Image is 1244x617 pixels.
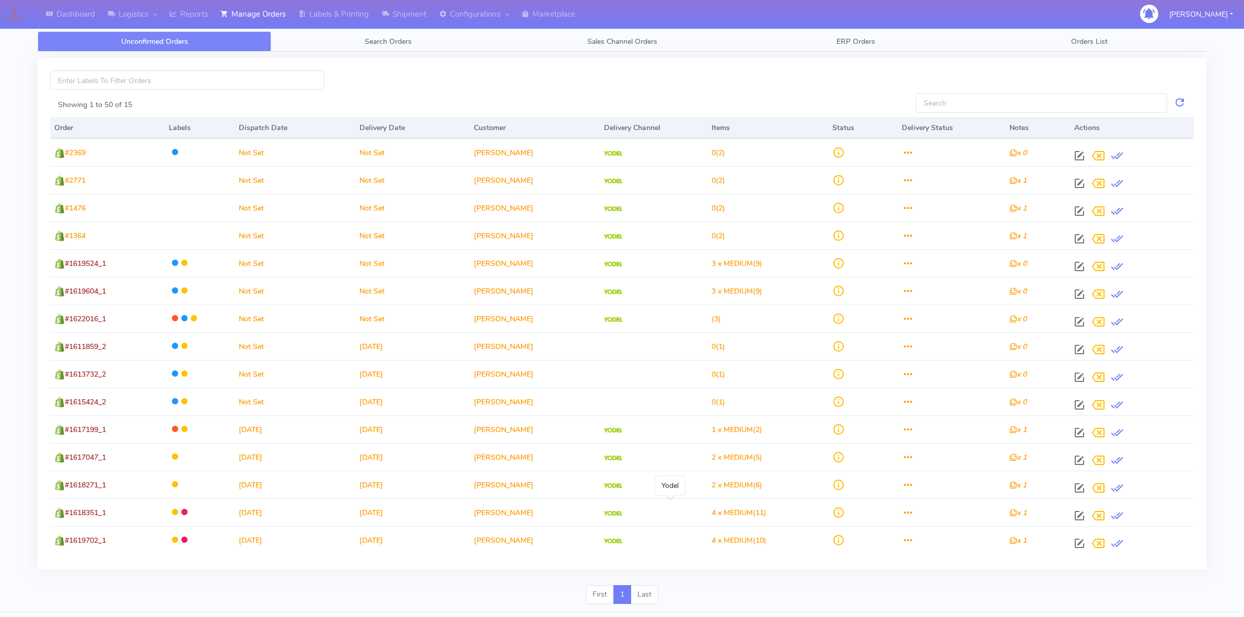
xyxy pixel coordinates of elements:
[235,360,355,388] td: Not Set
[235,305,355,332] td: Not Set
[235,166,355,194] td: Not Set
[65,397,106,407] span: #1615424_2
[712,203,725,213] span: (2)
[712,425,753,435] span: 1 x MEDIUM
[1009,397,1027,407] i: x 0
[712,397,716,407] span: 0
[604,539,622,544] img: Yodel
[712,508,766,518] span: (11)
[707,118,828,138] th: Items
[828,118,898,138] th: Status
[470,471,599,498] td: [PERSON_NAME]
[1071,37,1108,46] span: Orders List
[470,360,599,388] td: [PERSON_NAME]
[600,118,707,138] th: Delivery Channel
[1009,535,1027,545] i: x 1
[836,37,875,46] span: ERP Orders
[1009,452,1027,462] i: x 1
[355,305,470,332] td: Not Set
[604,511,622,516] img: Yodel
[235,471,355,498] td: [DATE]
[65,259,106,269] span: #1619524_1
[235,277,355,305] td: Not Set
[1009,369,1027,379] i: x 0
[355,194,470,222] td: Not Set
[470,249,599,277] td: [PERSON_NAME]
[1009,286,1027,296] i: x 0
[365,37,412,46] span: Search Orders
[1009,425,1027,435] i: x 1
[712,480,753,490] span: 2 x MEDIUM
[235,388,355,415] td: Not Set
[604,317,622,322] img: Yodel
[165,118,235,138] th: Labels
[712,369,725,379] span: (1)
[235,222,355,249] td: Not Set
[1009,314,1027,324] i: x 0
[712,176,716,185] span: 0
[470,138,599,166] td: [PERSON_NAME]
[712,342,725,352] span: (1)
[1009,148,1027,158] i: x 0
[235,249,355,277] td: Not Set
[712,148,725,158] span: (2)
[355,249,470,277] td: Not Set
[65,480,106,490] span: #1618271_1
[604,179,622,184] img: Yodel
[1009,342,1027,352] i: x 0
[355,332,470,360] td: [DATE]
[235,415,355,443] td: [DATE]
[470,498,599,526] td: [PERSON_NAME]
[50,71,324,90] input: Enter Labels To Filter Orders
[604,456,622,461] img: Yodel
[712,231,716,241] span: 0
[355,360,470,388] td: [DATE]
[235,118,355,138] th: Dispatch Date
[470,332,599,360] td: [PERSON_NAME]
[1009,259,1027,269] i: x 0
[58,99,132,110] label: Showing 1 to 50 of 15
[235,138,355,166] td: Not Set
[587,37,657,46] span: Sales Channel Orders
[1070,118,1194,138] th: Actions
[604,151,622,156] img: Yodel
[121,37,188,46] span: Unconfirmed Orders
[712,259,753,269] span: 3 x MEDIUM
[235,332,355,360] td: Not Set
[235,194,355,222] td: Not Set
[65,369,106,379] span: #1613732_2
[1009,203,1027,213] i: x 1
[712,508,753,518] span: 4 x MEDIUM
[712,231,725,241] span: (2)
[470,443,599,471] td: [PERSON_NAME]
[712,259,762,269] span: (9)
[65,231,86,241] span: #1364
[355,415,470,443] td: [DATE]
[470,526,599,554] td: [PERSON_NAME]
[65,425,106,435] span: #1617199_1
[65,148,86,158] span: #2369
[470,415,599,443] td: [PERSON_NAME]
[355,443,470,471] td: [DATE]
[355,277,470,305] td: Not Set
[65,535,106,545] span: #1619702_1
[712,286,753,296] span: 3 x MEDIUM
[604,289,622,295] img: Yodel
[898,118,1005,138] th: Delivery Status
[604,234,622,239] img: Yodel
[355,498,470,526] td: [DATE]
[470,277,599,305] td: [PERSON_NAME]
[65,176,86,185] span: #2771
[655,476,685,495] div: Yodel
[470,222,599,249] td: [PERSON_NAME]
[1009,176,1027,185] i: x 1
[712,452,762,462] span: (5)
[1009,508,1027,518] i: x 1
[1009,480,1027,490] i: x 1
[604,262,622,267] img: Yodel
[470,194,599,222] td: [PERSON_NAME]
[50,118,165,138] th: Order
[916,93,1167,112] input: Search
[65,452,106,462] span: #1617047_1
[235,526,355,554] td: [DATE]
